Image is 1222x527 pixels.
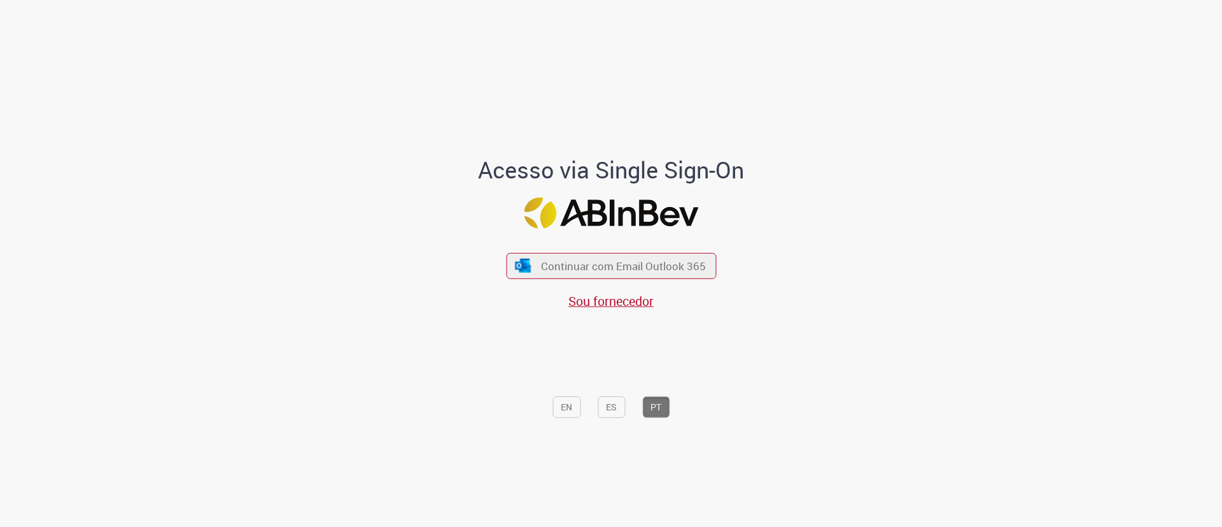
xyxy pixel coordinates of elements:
a: Sou fornecedor [568,292,654,310]
span: Continuar com Email Outlook 365 [541,259,706,273]
button: PT [642,396,670,418]
img: ícone Azure/Microsoft 360 [514,259,532,272]
button: ES [598,396,625,418]
h1: Acesso via Single Sign-On [435,157,788,183]
img: Logo ABInBev [524,198,698,229]
button: ícone Azure/Microsoft 360 Continuar com Email Outlook 365 [506,253,716,279]
button: EN [552,396,580,418]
